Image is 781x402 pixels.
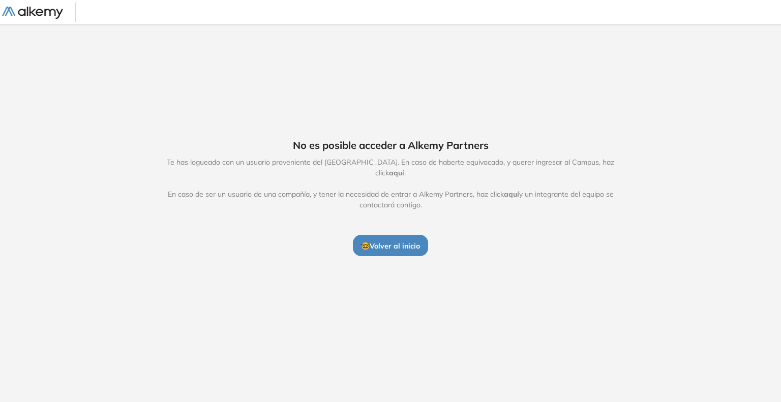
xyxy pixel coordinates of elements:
span: No es posible acceder a Alkemy Partners [293,138,489,153]
button: 🤓Volver al inicio [353,235,428,256]
iframe: Chat Widget [598,285,781,402]
span: Te has logueado con un usuario proveniente del [GEOGRAPHIC_DATA]. En caso de haberte equivocado, ... [156,157,625,210]
span: aquí [504,190,519,199]
div: Widget de chat [598,285,781,402]
span: aquí [389,168,404,177]
span: 🤓 Volver al inicio [361,241,420,251]
img: Logo [2,7,63,19]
